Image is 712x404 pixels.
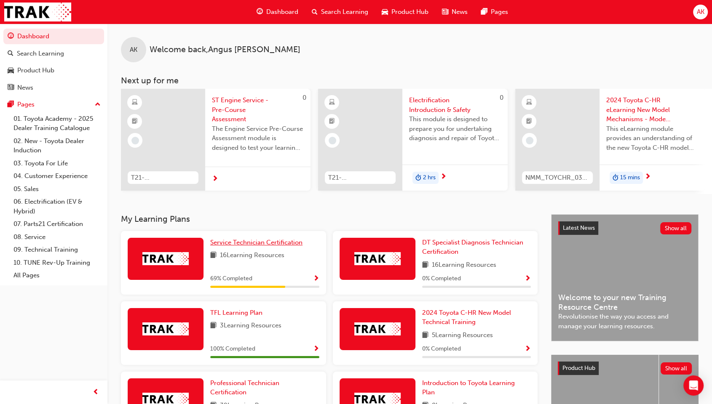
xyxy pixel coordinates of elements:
[10,195,104,218] a: 06. Electrification (EV & Hybrid)
[10,218,104,231] a: 07. Parts21 Certification
[4,3,71,21] img: Trak
[329,137,336,144] span: learningRecordVerb_NONE-icon
[121,214,538,224] h3: My Learning Plans
[3,80,104,96] a: News
[422,379,515,396] span: Introduction to Toyota Learning Plan
[305,3,375,21] a: search-iconSearch Learning
[328,173,392,183] span: T21-FOD_HVIS_PREREQ
[93,387,99,398] span: prev-icon
[613,173,618,183] span: duration-icon
[562,364,595,372] span: Product Hub
[432,330,493,341] span: 5 Learning Resources
[683,375,704,396] div: Open Intercom Messenger
[10,256,104,269] a: 10. TUNE Rev-Up Training
[525,346,531,353] span: Show Progress
[660,222,692,234] button: Show all
[132,97,138,108] span: learningResourceType_ELEARNING-icon
[375,3,435,21] a: car-iconProduct Hub
[220,250,284,261] span: 16 Learning Resources
[500,94,503,101] span: 0
[354,252,401,265] img: Trak
[422,378,531,397] a: Introduction to Toyota Learning Plan
[354,322,401,335] img: Trak
[551,214,699,341] a: Latest NewsShow allWelcome to your new Training Resource CentreRevolutionise the way you access a...
[563,224,595,231] span: Latest News
[329,97,335,108] span: learningResourceType_ELEARNING-icon
[210,239,302,246] span: Service Technician Certification
[526,97,532,108] span: learningResourceType_ELEARNING-icon
[131,173,195,183] span: T21-STENS_PRE_EXAM
[313,346,319,353] span: Show Progress
[606,124,698,153] span: This eLearning module provides an understanding of the new Toyota C-HR model line-up and their Ka...
[121,89,310,191] a: 0T21-STENS_PRE_EXAMST Engine Service - Pre-Course AssessmentThe Engine Service Pre-Course Assessm...
[142,322,189,335] img: Trak
[661,362,692,375] button: Show all
[210,250,217,261] span: book-icon
[525,274,531,284] button: Show Progress
[382,7,388,17] span: car-icon
[17,83,33,93] div: News
[452,7,468,17] span: News
[409,114,501,143] span: This module is designed to prepare you for undertaking diagnosis and repair of Toyota & Lexus Ele...
[696,7,704,17] span: AK
[17,66,54,75] div: Product Hub
[422,239,523,256] span: DT Specialist Diagnosis Technician Certification
[17,49,64,58] div: Search Learning
[220,321,281,331] span: 3 Learning Resources
[8,33,14,40] span: guage-icon
[422,309,511,326] span: 2024 Toyota C-HR New Model Technical Training
[313,275,319,283] span: Show Progress
[313,274,319,284] button: Show Progress
[525,344,531,354] button: Show Progress
[3,46,104,61] a: Search Learning
[10,231,104,244] a: 08. Service
[415,173,421,183] span: duration-icon
[210,238,306,247] a: Service Technician Certification
[422,330,428,341] span: book-icon
[491,7,508,17] span: Pages
[3,97,104,112] button: Pages
[435,3,474,21] a: news-iconNews
[210,379,279,396] span: Professional Technician Certification
[422,260,428,271] span: book-icon
[210,321,217,331] span: book-icon
[432,260,496,271] span: 16 Learning Resources
[321,7,368,17] span: Search Learning
[3,29,104,44] a: Dashboard
[8,84,14,92] span: news-icon
[210,344,255,354] span: 100 % Completed
[8,67,14,74] span: car-icon
[391,7,428,17] span: Product Hub
[210,274,252,284] span: 69 % Completed
[266,7,298,17] span: Dashboard
[525,173,589,183] span: NMM_TOYCHR_032024_MODULE_1
[318,89,508,191] a: 0T21-FOD_HVIS_PREREQElectrification Introduction & SafetyThis module is designed to prepare you f...
[8,50,13,58] span: search-icon
[423,173,436,183] span: 2 hrs
[558,221,691,235] a: Latest NewsShow all
[210,309,262,316] span: TFL Learning Plan
[312,7,318,17] span: search-icon
[558,361,692,375] a: Product HubShow all
[10,243,104,256] a: 09. Technical Training
[10,157,104,170] a: 03. Toyota For Life
[329,116,335,127] span: booktick-icon
[442,7,448,17] span: news-icon
[481,7,487,17] span: pages-icon
[515,89,705,191] a: NMM_TOYCHR_032024_MODULE_12024 Toyota C-HR eLearning New Model Mechanisms - Model Outline (Module...
[10,135,104,157] a: 02. New - Toyota Dealer Induction
[10,170,104,183] a: 04. Customer Experience
[212,175,218,183] span: next-icon
[8,101,14,109] span: pages-icon
[142,252,189,265] img: Trak
[210,378,319,397] a: Professional Technician Certification
[130,45,137,55] span: AK
[440,173,447,181] span: next-icon
[302,94,306,101] span: 0
[645,173,651,181] span: next-icon
[422,274,461,284] span: 0 % Completed
[250,3,305,21] a: guage-iconDashboard
[409,96,501,114] span: Electrification Introduction & Safety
